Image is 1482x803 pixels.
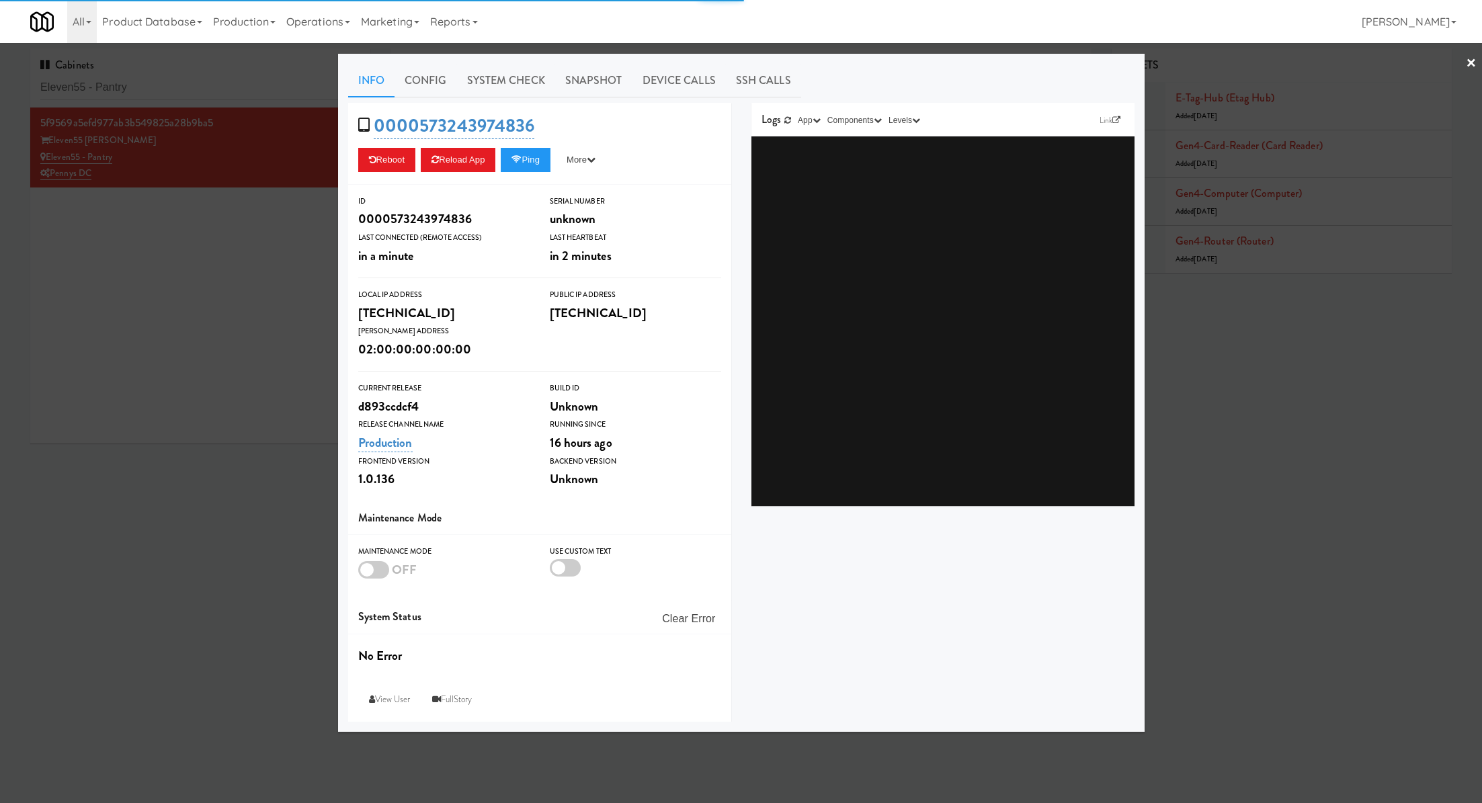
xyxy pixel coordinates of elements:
div: Running Since [550,418,721,431]
div: Maintenance Mode [358,545,530,558]
button: App [794,114,824,127]
div: Unknown [550,468,721,491]
a: Info [348,64,395,97]
a: 0000573243974836 [374,113,535,139]
a: Production [358,433,413,452]
span: OFF [392,560,417,579]
div: Backend Version [550,455,721,468]
div: 02:00:00:00:00:00 [358,338,530,361]
button: Components [824,114,885,127]
button: Reload App [421,148,495,172]
div: Public IP Address [550,288,721,302]
a: System Check [457,64,555,97]
a: Config [395,64,457,97]
div: Last Heartbeat [550,231,721,245]
span: Maintenance Mode [358,510,442,525]
div: [TECHNICAL_ID] [358,302,530,325]
button: More [556,148,606,172]
div: [TECHNICAL_ID] [550,302,721,325]
div: [PERSON_NAME] Address [358,325,530,338]
span: in a minute [358,247,414,265]
div: Current Release [358,382,530,395]
a: Link [1096,114,1124,127]
a: SSH Calls [726,64,801,97]
span: in 2 minutes [550,247,612,265]
div: 0000573243974836 [358,208,530,230]
button: Levels [885,114,923,127]
span: System Status [358,609,421,624]
div: unknown [550,208,721,230]
span: 16 hours ago [550,433,612,452]
a: Snapshot [555,64,632,97]
div: Build Id [550,382,721,395]
span: Logs [761,112,781,127]
button: Reboot [358,148,416,172]
a: FullStory [421,687,483,712]
a: × [1466,43,1477,85]
div: Last Connected (Remote Access) [358,231,530,245]
div: Release Channel Name [358,418,530,431]
div: 1.0.136 [358,468,530,491]
div: No Error [358,644,721,667]
div: Serial Number [550,195,721,208]
a: Device Calls [632,64,726,97]
button: Clear Error [657,607,721,631]
button: Ping [501,148,550,172]
a: View User [358,687,421,712]
div: ID [358,195,530,208]
div: d893ccdcf4 [358,395,530,418]
img: Micromart [30,10,54,34]
div: Unknown [550,395,721,418]
div: Use Custom Text [550,545,721,558]
div: Local IP Address [358,288,530,302]
div: Frontend Version [358,455,530,468]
